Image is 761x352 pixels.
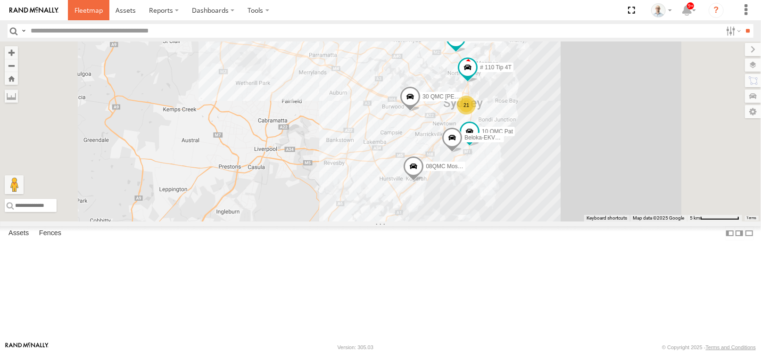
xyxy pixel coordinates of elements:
[34,227,66,240] label: Fences
[480,65,512,71] span: # 110 Tip 4T
[422,94,492,100] span: 30 QMC [PERSON_NAME]
[5,90,18,103] label: Measure
[457,96,476,115] div: 21
[633,215,684,221] span: Map data ©2025 Google
[687,215,742,221] button: Map Scale: 5 km per 79 pixels
[5,343,49,352] a: Visit our Website
[426,163,467,170] span: 08QMC Mostafa
[725,226,735,240] label: Dock Summary Table to the Left
[5,72,18,85] button: Zoom Home
[745,105,761,118] label: Map Settings
[20,24,27,38] label: Search Query
[648,3,675,17] div: Kurt Byers
[735,226,744,240] label: Dock Summary Table to the Right
[722,24,743,38] label: Search Filter Options
[747,216,757,220] a: Terms
[338,344,373,350] div: Version: 305.03
[5,175,24,194] button: Drag Pegman onto the map to open Street View
[662,344,756,350] div: © Copyright 2025 -
[5,46,18,59] button: Zoom in
[744,226,754,240] label: Hide Summary Table
[587,215,627,221] button: Keyboard shortcuts
[4,227,33,240] label: Assets
[9,7,58,14] img: rand-logo.svg
[482,128,513,135] span: 10 QMC Pat
[5,59,18,72] button: Zoom out
[690,215,700,221] span: 5 km
[709,3,724,18] i: ?
[464,134,505,141] span: Beloka-EKV93V
[706,344,756,350] a: Terms and Conditions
